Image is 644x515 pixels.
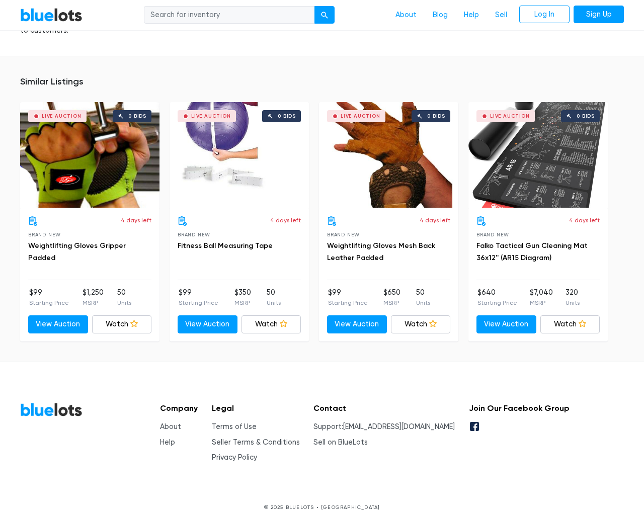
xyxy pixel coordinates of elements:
a: Watch [540,315,600,333]
a: Watch [242,315,301,333]
li: 50 [416,287,430,307]
p: 4 days left [569,216,600,225]
p: Units [117,298,131,307]
input: Search for inventory [144,6,315,24]
li: 50 [117,287,131,307]
a: Privacy Policy [212,453,257,462]
h5: Legal [212,403,300,413]
a: View Auction [327,315,387,333]
div: Live Auction [490,114,530,119]
a: Watch [391,315,451,333]
div: 0 bids [577,114,595,119]
span: Brand New [178,232,210,237]
a: Terms of Use [212,422,257,431]
a: View Auction [28,315,88,333]
p: Units [566,298,580,307]
li: Support: [313,421,455,433]
p: © 2025 BLUELOTS • [GEOGRAPHIC_DATA] [20,503,624,511]
h5: Join Our Facebook Group [469,403,570,413]
p: 4 days left [270,216,301,225]
a: Weightlifting Gloves Mesh Back Leather Padded [327,241,435,262]
div: 0 bids [278,114,296,119]
p: MSRP [83,298,104,307]
p: 4 days left [420,216,450,225]
a: View Auction [476,315,536,333]
p: Units [267,298,281,307]
li: $99 [328,287,368,307]
a: [EMAIL_ADDRESS][DOMAIN_NAME] [343,422,455,431]
a: Watch [92,315,152,333]
div: 0 bids [427,114,445,119]
a: Sell on BlueLots [313,438,368,447]
li: 50 [267,287,281,307]
a: About [160,422,181,431]
h5: Contact [313,403,455,413]
p: Starting Price [477,298,517,307]
a: Blog [425,6,456,25]
div: Live Auction [191,114,231,119]
a: Live Auction 0 bids [319,102,458,208]
a: Sign Up [574,6,624,24]
a: Help [160,438,175,447]
p: Starting Price [328,298,368,307]
li: $350 [234,287,251,307]
p: MSRP [530,298,553,307]
a: Seller Terms & Conditions [212,438,300,447]
div: Live Auction [42,114,82,119]
a: Live Auction 0 bids [20,102,159,208]
a: Sell [487,6,515,25]
a: Live Auction 0 bids [170,102,309,208]
li: $99 [29,287,69,307]
span: Brand New [327,232,360,237]
p: Starting Price [29,298,69,307]
a: Falko Tactical Gun Cleaning Mat 36x12'' (AR15 Diagram) [476,241,588,262]
span: Brand New [28,232,61,237]
a: Weightlifting Gloves Gripper Padded [28,241,126,262]
li: $640 [477,287,517,307]
h5: Similar Listings [20,76,624,88]
div: Live Auction [341,114,380,119]
a: BlueLots [20,402,83,417]
p: MSRP [383,298,400,307]
li: $99 [179,287,218,307]
li: 320 [566,287,580,307]
a: View Auction [178,315,237,333]
p: Starting Price [179,298,218,307]
div: 0 bids [128,114,146,119]
li: $1,250 [83,287,104,307]
p: 4 days left [121,216,151,225]
p: Units [416,298,430,307]
a: Help [456,6,487,25]
p: MSRP [234,298,251,307]
h5: Company [160,403,198,413]
a: About [387,6,425,25]
a: Fitness Ball Measuring Tape [178,241,273,250]
a: BlueLots [20,8,83,22]
a: Log In [519,6,570,24]
li: $7,040 [530,287,553,307]
li: $650 [383,287,400,307]
a: Live Auction 0 bids [468,102,608,208]
span: Brand New [476,232,509,237]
